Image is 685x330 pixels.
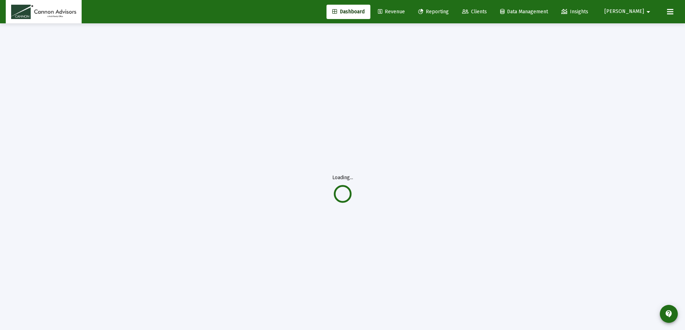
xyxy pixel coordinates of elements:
span: Reporting [418,9,449,15]
mat-icon: arrow_drop_down [644,5,653,19]
a: Reporting [412,5,455,19]
a: Clients [456,5,493,19]
span: Insights [561,9,588,15]
mat-icon: contact_support [665,310,673,318]
button: [PERSON_NAME] [596,4,661,19]
a: Data Management [494,5,554,19]
a: Dashboard [326,5,370,19]
img: Dashboard [11,5,76,19]
span: Data Management [500,9,548,15]
a: Revenue [372,5,411,19]
span: [PERSON_NAME] [604,9,644,15]
a: Insights [556,5,594,19]
span: Revenue [378,9,405,15]
span: Clients [462,9,487,15]
span: Dashboard [332,9,365,15]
